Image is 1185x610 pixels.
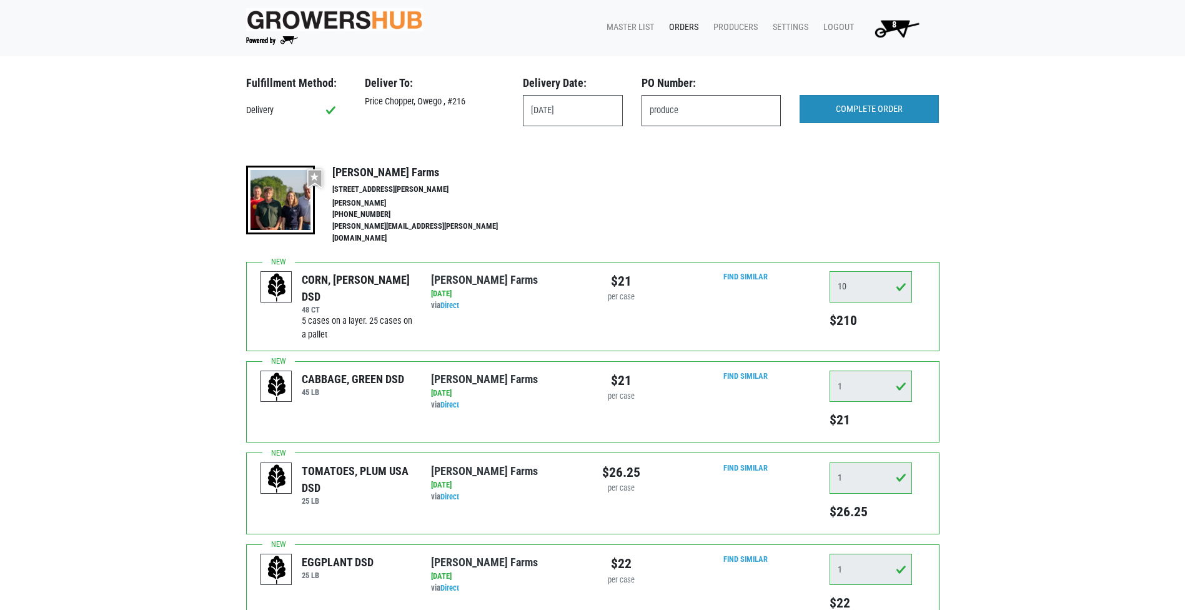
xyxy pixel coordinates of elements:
[523,76,623,90] h3: Delivery Date:
[365,76,504,90] h3: Deliver To:
[302,496,412,506] h6: 25 LB
[431,491,583,503] div: via
[830,412,912,428] h5: $21
[602,291,640,303] div: per case
[440,400,459,409] a: Direct
[830,462,912,494] input: Qty
[642,76,781,90] h3: PO Number:
[523,95,623,126] input: Select Date
[703,16,763,39] a: Producers
[302,462,412,496] div: TOMATOES, PLUM USA DSD
[246,76,346,90] h3: Fulfillment Method:
[813,16,859,39] a: Logout
[602,482,640,494] div: per case
[869,16,925,41] img: Cart
[602,462,640,482] div: $26.25
[431,387,583,399] div: [DATE]
[302,371,404,387] div: CABBAGE, GREEN DSD
[261,272,292,303] img: placeholder-variety-43d6402dacf2d531de610a020419775a.svg
[246,8,424,31] img: original-fc7597fdc6adbb9d0e2ae620e786d1a2.jpg
[602,271,640,291] div: $21
[332,209,525,221] li: [PHONE_NUMBER]
[830,371,912,402] input: Qty
[723,554,768,564] a: Find Similar
[261,554,292,586] img: placeholder-variety-43d6402dacf2d531de610a020419775a.svg
[302,316,412,340] span: 5 cases on a layer. 25 cases on a pallet
[246,36,298,45] img: Powered by Big Wheelbarrow
[440,301,459,310] a: Direct
[440,583,459,592] a: Direct
[302,554,374,571] div: EGGPLANT DSD
[830,504,912,520] h5: $26.25
[302,571,374,580] h6: 25 LB
[602,574,640,586] div: per case
[431,300,583,312] div: via
[431,571,583,582] div: [DATE]
[332,166,525,179] h4: [PERSON_NAME] Farms
[431,479,583,491] div: [DATE]
[332,197,525,209] li: [PERSON_NAME]
[892,19,896,30] span: 8
[602,371,640,391] div: $21
[332,221,525,244] li: [PERSON_NAME][EMAIL_ADDRESS][PERSON_NAME][DOMAIN_NAME]
[431,582,583,594] div: via
[830,271,912,302] input: Qty
[302,305,412,314] h6: 48 CT
[431,273,538,286] a: [PERSON_NAME] Farms
[602,554,640,574] div: $22
[440,492,459,501] a: Direct
[723,463,768,472] a: Find Similar
[763,16,813,39] a: Settings
[597,16,659,39] a: Master List
[431,464,538,477] a: [PERSON_NAME] Farms
[261,463,292,494] img: placeholder-variety-43d6402dacf2d531de610a020419775a.svg
[431,372,538,386] a: [PERSON_NAME] Farms
[302,271,412,305] div: CORN, [PERSON_NAME] DSD
[659,16,703,39] a: Orders
[332,184,525,196] li: [STREET_ADDRESS][PERSON_NAME]
[723,371,768,381] a: Find Similar
[723,272,768,281] a: Find Similar
[431,399,583,411] div: via
[261,371,292,402] img: placeholder-variety-43d6402dacf2d531de610a020419775a.svg
[431,288,583,300] div: [DATE]
[602,391,640,402] div: per case
[431,556,538,569] a: [PERSON_NAME] Farms
[800,95,939,124] input: COMPLETE ORDER
[830,312,912,329] h5: $210
[830,554,912,585] input: Qty
[302,387,404,397] h6: 45 LB
[859,16,930,41] a: 8
[246,166,315,234] img: thumbnail-8a08f3346781c529aa742b86dead986c.jpg
[355,95,513,109] div: Price Chopper, Owego , #216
